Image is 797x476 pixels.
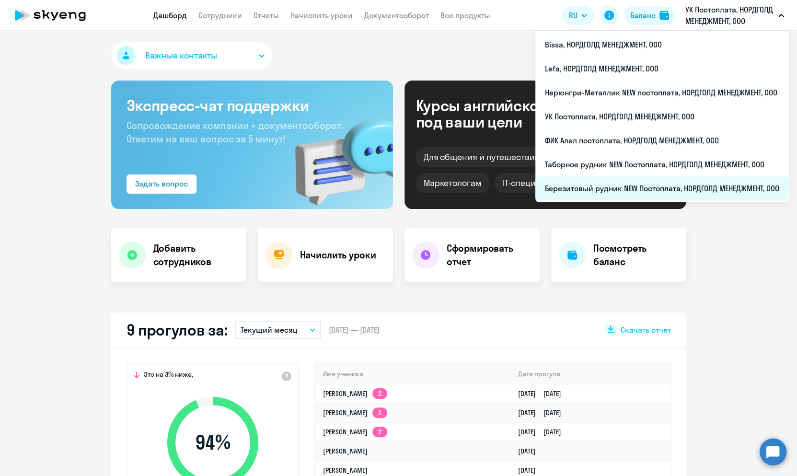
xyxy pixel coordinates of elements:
a: [DATE][DATE] [518,408,569,417]
div: Курсы английского под ваши цели [416,97,580,130]
span: Сопровождение компании + документооборот. Ответим на ваш вопрос за 5 минут! [127,119,343,145]
a: Дашборд [153,11,187,20]
a: [DATE][DATE] [518,389,569,398]
a: Начислить уроки [290,11,353,20]
div: IT-специалистам [495,173,578,193]
div: Для общения и путешествий [416,147,548,167]
button: Балансbalance [624,6,675,25]
h4: Начислить уроки [300,248,376,262]
span: 94 % [158,431,268,454]
th: Имя ученика [315,364,511,384]
th: Дата прогула [510,364,670,384]
img: bg-img [281,101,393,209]
button: RU [562,6,594,25]
span: Скачать отчет [621,325,671,335]
button: Текущий месяц [235,321,321,339]
a: [PERSON_NAME] [323,447,368,455]
a: [DATE] [518,466,543,475]
button: УК Постоплата, НОРДГОЛД МЕНЕДЖМЕНТ, ООО [681,4,789,27]
span: [DATE] — [DATE] [329,325,380,335]
h4: Добавить сотрудников [153,242,239,268]
div: Маркетологам [416,173,489,193]
span: Важные контакты [145,49,217,62]
a: Документооборот [364,11,429,20]
a: [PERSON_NAME]2 [323,428,387,436]
a: [PERSON_NAME]2 [323,408,387,417]
button: Задать вопрос [127,174,196,194]
a: [DATE][DATE] [518,428,569,436]
span: Это на 3% ниже, [144,370,193,382]
div: Задать вопрос [135,178,188,189]
a: Все продукты [440,11,490,20]
img: balance [659,11,669,20]
a: Сотрудники [198,11,242,20]
h2: 9 прогулов за: [127,320,228,339]
p: УК Постоплата, НОРДГОЛД МЕНЕДЖМЕНТ, ООО [685,4,774,27]
a: [PERSON_NAME]2 [323,389,387,398]
app-skyeng-badge: 2 [372,388,387,399]
button: Важные контакты [111,42,272,69]
ul: RU [535,31,789,202]
h3: Экспресс-чат поддержки [127,96,378,115]
div: Баланс [630,10,656,21]
a: [PERSON_NAME] [323,466,368,475]
span: RU [569,10,578,21]
a: [DATE] [518,447,543,455]
h4: Сформировать отчет [447,242,532,268]
p: Текущий месяц [241,324,298,336]
app-skyeng-badge: 2 [372,427,387,437]
app-skyeng-badge: 2 [372,407,387,418]
h4: Посмотреть баланс [593,242,679,268]
a: Отчеты [254,11,279,20]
